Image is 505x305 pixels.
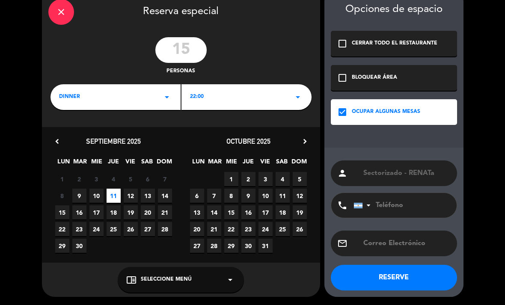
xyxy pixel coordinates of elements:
i: check_box_outline_blank [337,73,348,83]
span: SAB [275,157,289,171]
span: 11 [107,189,121,203]
span: 30 [72,239,86,253]
div: OCUPAR ALGUNAS MESAS [352,108,420,116]
span: 19 [124,205,138,219]
span: 20 [141,205,155,219]
span: VIE [258,157,272,171]
span: MAR [208,157,222,171]
i: arrow_drop_down [162,92,172,102]
span: 24 [89,222,104,236]
span: 27 [141,222,155,236]
input: 0 [155,37,207,63]
span: 20 [190,222,204,236]
input: Correo Electrónico [362,237,451,249]
button: RESERVE [331,265,457,290]
span: 2 [241,172,255,186]
span: 18 [276,205,290,219]
span: 28 [158,222,172,236]
span: 5 [293,172,307,186]
span: 22 [224,222,238,236]
span: 27 [190,239,204,253]
span: 21 [207,222,221,236]
span: LUN [56,157,71,171]
span: 8 [55,189,69,203]
span: 25 [107,222,121,236]
span: octubre 2025 [226,137,270,145]
span: 13 [190,205,204,219]
span: 26 [293,222,307,236]
span: DOM [157,157,171,171]
span: DOM [291,157,306,171]
span: 14 [158,189,172,203]
span: 7 [207,189,221,203]
span: MIE [90,157,104,171]
span: 21 [158,205,172,219]
i: check_box [337,107,348,117]
span: 11 [276,189,290,203]
div: Opciones de espacio [331,3,457,16]
span: 16 [72,205,86,219]
i: chrome_reader_mode [126,275,137,285]
span: septiembre 2025 [86,137,141,145]
span: 8 [224,189,238,203]
span: 2 [72,172,86,186]
span: SAB [140,157,154,171]
span: 12 [293,189,307,203]
span: 25 [276,222,290,236]
span: 15 [224,205,238,219]
span: 4 [276,172,290,186]
span: 12 [124,189,138,203]
span: LUN [191,157,205,171]
span: 3 [89,172,104,186]
i: person [337,168,348,178]
i: phone [337,200,348,210]
i: close [56,7,66,17]
div: Argentina: +54 [354,193,374,217]
span: 24 [258,222,273,236]
span: 1 [55,172,69,186]
i: check_box_outline_blank [337,38,348,49]
span: 9 [72,189,86,203]
span: VIE [123,157,137,171]
span: 15 [55,205,69,219]
span: 3 [258,172,273,186]
span: 5 [124,172,138,186]
span: 1 [224,172,238,186]
i: email [337,238,348,249]
span: 14 [207,205,221,219]
span: 22:00 [190,93,204,101]
span: 23 [72,222,86,236]
span: DINNER [59,93,80,101]
span: 22 [55,222,69,236]
i: arrow_drop_down [293,92,303,102]
span: 9 [241,189,255,203]
div: CERRAR TODO EL RESTAURANTE [352,39,437,48]
span: 31 [258,239,273,253]
span: 23 [241,222,255,236]
i: chevron_left [53,137,62,146]
span: 4 [107,172,121,186]
input: Teléfono [353,193,448,218]
span: 7 [158,172,172,186]
span: 17 [258,205,273,219]
span: Seleccione Menú [141,275,192,284]
span: 13 [141,189,155,203]
span: 10 [258,189,273,203]
span: 29 [224,239,238,253]
span: JUE [107,157,121,171]
span: 10 [89,189,104,203]
span: 16 [241,205,255,219]
div: BLOQUEAR ÁREA [352,74,397,82]
span: 6 [190,189,204,203]
span: 19 [293,205,307,219]
span: 28 [207,239,221,253]
span: 6 [141,172,155,186]
span: 29 [55,239,69,253]
span: 17 [89,205,104,219]
i: arrow_drop_down [225,275,235,285]
i: chevron_right [300,137,309,146]
span: 18 [107,205,121,219]
span: 26 [124,222,138,236]
span: JUE [241,157,255,171]
input: Nombre [362,167,451,179]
